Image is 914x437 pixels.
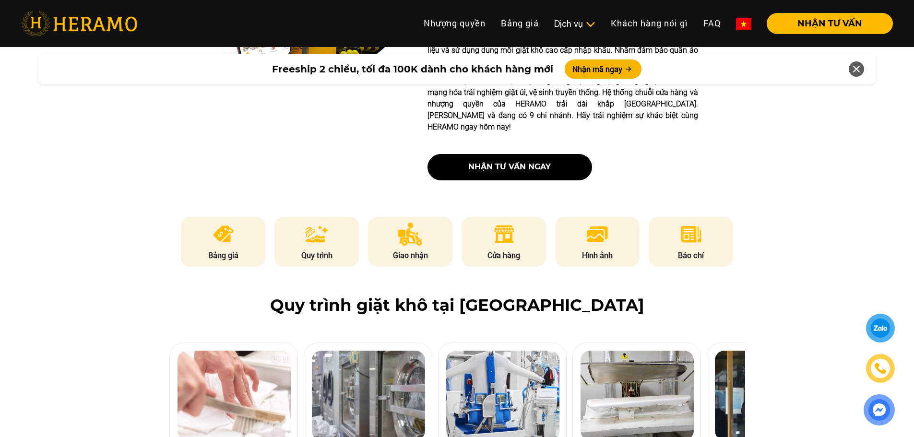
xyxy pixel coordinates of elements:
[767,13,893,34] button: NHẬN TƯ VẤN
[875,363,886,374] img: phone-icon
[272,62,553,76] span: Freeship 2 chiều, tối đa 100K dành cho khách hàng mới
[492,223,516,246] img: store.png
[603,13,696,34] a: Khách hàng nói gì
[305,223,328,246] img: process.png
[462,249,546,261] p: Cửa hàng
[398,223,423,246] img: delivery.png
[555,249,640,261] p: Hình ảnh
[586,223,609,246] img: image.png
[649,249,733,261] p: Báo chí
[554,17,595,30] div: Dịch vụ
[679,223,703,246] img: news.png
[867,355,893,381] a: phone-icon
[368,249,452,261] p: Giao nhận
[274,249,359,261] p: Quy trình
[427,154,592,180] button: nhận tư vấn ngay
[696,13,728,34] a: FAQ
[212,223,235,246] img: pricing.png
[493,13,546,34] a: Bảng giá
[416,13,493,34] a: Nhượng quyền
[585,20,595,29] img: subToggleIcon
[427,75,698,133] p: HERAMO tự hào là đơn vị tiên phong trong việc ứng dụng công nghệ 4.0 để cách mạng hóa trải nghiệm...
[736,18,751,30] img: vn-flag.png
[21,11,137,36] img: heramo-logo.png
[21,295,893,315] h2: Quy trình giặt khô tại [GEOGRAPHIC_DATA]
[565,59,641,79] button: Nhận mã ngay
[181,249,265,261] p: Bảng giá
[759,19,893,28] a: NHẬN TƯ VẤN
